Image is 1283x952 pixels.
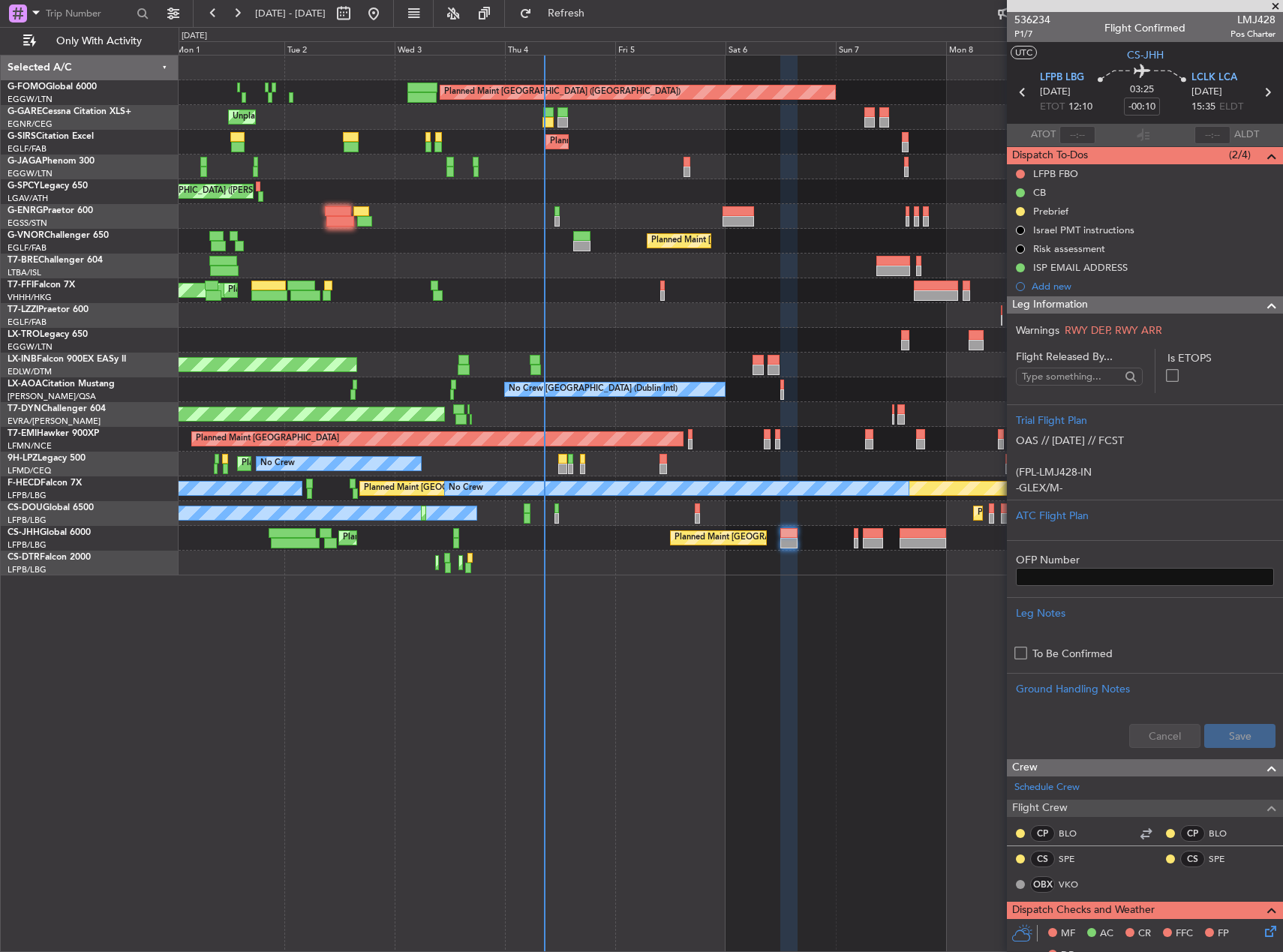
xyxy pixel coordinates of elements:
[1059,878,1092,891] a: VKO
[8,182,40,191] span: G-SPCY
[1040,71,1084,86] span: LFPB LBG
[255,7,326,20] span: [DATE] - [DATE]
[8,539,47,551] a: LFPB/LBG
[509,378,678,401] div: No Crew [GEOGRAPHIC_DATA] (Dublin Intl)
[8,341,53,353] a: EGGW/LTN
[1014,28,1050,41] span: P1/7
[8,404,41,413] span: T7-DYN
[8,479,82,488] a: F-HECDFalcon 7X
[8,465,51,476] a: LFMD/CEQ
[1191,71,1237,86] span: LCLK LCA
[8,317,47,328] a: EGLF/FAB
[1059,827,1092,840] a: BLO
[1209,852,1242,866] a: SPE
[242,452,409,475] div: Planned Maint Nice ([GEOGRAPHIC_DATA])
[1065,323,1162,338] span: RWY DEP, RWY ARR
[8,391,96,402] a: [PERSON_NAME]/QSA
[8,94,53,105] a: EGGW/LTN
[8,242,47,254] a: EGLF/FAB
[8,404,106,413] a: T7-DYNChallenger 604
[8,366,52,377] a: EDLW/DTM
[1209,827,1242,840] a: BLO
[17,29,163,53] button: Only With Activity
[8,157,42,166] span: G-JAGA
[1061,926,1075,941] span: MF
[675,527,911,549] div: Planned Maint [GEOGRAPHIC_DATA] ([GEOGRAPHIC_DATA])
[1016,413,1274,428] div: Trial Flight Plan
[1218,926,1229,941] span: FP
[1012,902,1155,919] span: Dispatch Checks and Weather
[1230,28,1275,41] span: Pos Charter
[1033,167,1078,180] div: LFPB FBO
[1012,759,1038,776] span: Crew
[1016,508,1274,524] div: ATC Flight Plan
[8,267,41,278] a: LTBA/ISL
[1012,800,1068,817] span: Flight Crew
[8,119,53,130] a: EGNR/CEG
[8,256,38,265] span: T7-BRE
[505,41,615,55] div: Thu 4
[8,440,52,452] a: LFMN/NCE
[8,454,86,463] a: 9H-LPZLegacy 500
[1012,296,1088,314] span: Leg Information
[1016,605,1274,621] div: Leg Notes
[39,36,158,47] span: Only With Activity
[550,131,786,153] div: Planned Maint [GEOGRAPHIC_DATA] ([GEOGRAPHIC_DATA])
[8,292,52,303] a: VHHH/HKG
[8,355,126,364] a: LX-INBFalcon 900EX EASy II
[228,279,479,302] div: Planned Maint [GEOGRAPHIC_DATA] ([GEOGRAPHIC_DATA] Intl)
[8,218,47,229] a: EGSS/STN
[46,2,132,25] input: Trip Number
[1191,100,1215,115] span: 15:35
[364,477,600,500] div: Planned Maint [GEOGRAPHIC_DATA] ([GEOGRAPHIC_DATA])
[8,143,47,155] a: EGLF/FAB
[1234,128,1259,143] span: ALDT
[1138,926,1151,941] span: CR
[173,41,284,55] div: Mon 1
[8,490,47,501] a: LFPB/LBG
[8,355,37,364] span: LX-INB
[1219,100,1243,115] span: ELDT
[8,231,109,240] a: G-VNORChallenger 650
[1016,428,1274,492] div: OAS // [DATE] // FCST (FPL-LMJ428-IN -GLEX/M-SBDE1E2E3FGHIJ1J3J4J5LM1M2OP2RWXYZ/LB2V2D1G1 -LFPB12...
[8,380,115,389] a: LX-AOACitation Mustang
[1180,851,1205,867] div: CS
[1191,85,1222,100] span: [DATE]
[1016,349,1143,365] span: Flight Released By...
[1180,825,1205,842] div: CP
[1016,552,1274,568] label: OFP Number
[182,30,207,43] div: [DATE]
[8,528,91,537] a: CS-JHHGlobal 6000
[8,503,94,512] a: CS-DOUGlobal 6500
[1033,205,1068,218] div: Prebrief
[1007,323,1283,338] div: Warnings
[8,429,37,438] span: T7-EMI
[395,41,505,55] div: Wed 3
[1016,681,1274,697] div: Ground Handling Notes
[615,41,726,55] div: Fri 5
[1011,46,1037,59] button: UTC
[8,305,38,314] span: T7-LZZI
[1033,224,1134,236] div: Israel PMT instructions
[1014,780,1080,795] a: Schedule Crew
[104,180,315,203] div: Cleaning [GEOGRAPHIC_DATA] ([PERSON_NAME] Intl)
[8,182,88,191] a: G-SPCYLegacy 650
[444,81,681,104] div: Planned Maint [GEOGRAPHIC_DATA] ([GEOGRAPHIC_DATA])
[1033,186,1046,199] div: CB
[1230,12,1275,28] span: LMJ428
[8,107,42,116] span: G-GARE
[1059,126,1095,144] input: --:--
[284,41,395,55] div: Tue 2
[8,107,131,116] a: G-GARECessna Citation XLS+
[260,452,295,475] div: No Crew
[343,527,579,549] div: Planned Maint [GEOGRAPHIC_DATA] ([GEOGRAPHIC_DATA])
[196,428,339,450] div: Planned Maint [GEOGRAPHIC_DATA]
[726,41,836,55] div: Sat 6
[8,479,41,488] span: F-HECD
[1030,851,1055,867] div: CS
[1068,100,1092,115] span: 12:10
[1033,242,1105,255] div: Risk assessment
[8,281,34,290] span: T7-FFI
[1167,350,1274,366] label: Is ETOPS
[1033,261,1128,274] div: ISP EMAIL ADDRESS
